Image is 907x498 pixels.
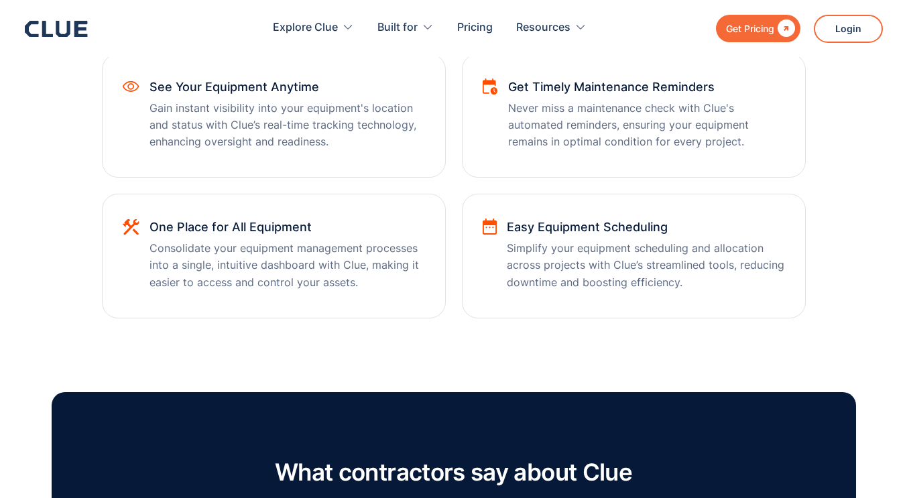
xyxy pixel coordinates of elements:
div:  [774,20,795,37]
div: Built for [377,7,418,49]
h3: Easy Equipment Scheduling [507,221,785,233]
div: Explore Clue [273,7,338,49]
div: Resources [516,7,570,49]
h2: What contractors say about Clue [266,459,642,485]
div: Get Pricing [726,20,774,37]
a: Login [814,15,883,43]
div: Explore Clue [273,7,354,49]
h3: One Place for All Equipment [149,221,425,233]
img: One Place for All Equipment [123,219,139,235]
h3: See Your Equipment Anytime [149,81,425,93]
p: Consolidate your equipment management processes into a single, intuitive dashboard with Clue, mak... [149,240,425,291]
img: Easy Equipment Scheduling [483,219,497,235]
a: Get Pricing [716,15,800,42]
h3: Get Timely Maintenance Reminders [508,81,784,93]
p: Never miss a maintenance check with Clue's automated reminders, ensuring your equipment remains i... [508,100,784,151]
img: See Your Equipment Anytime [123,78,139,95]
p: Gain instant visibility into your equipment's location and status with Clue’s real-time tracking ... [149,100,425,151]
img: Get Timely Maintenance Reminders [483,78,499,95]
div: Built for [377,7,434,49]
p: Simplify your equipment scheduling and allocation across projects with Clue’s streamlined tools, ... [507,240,785,291]
a: Pricing [457,7,493,49]
div: Resources [516,7,587,49]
